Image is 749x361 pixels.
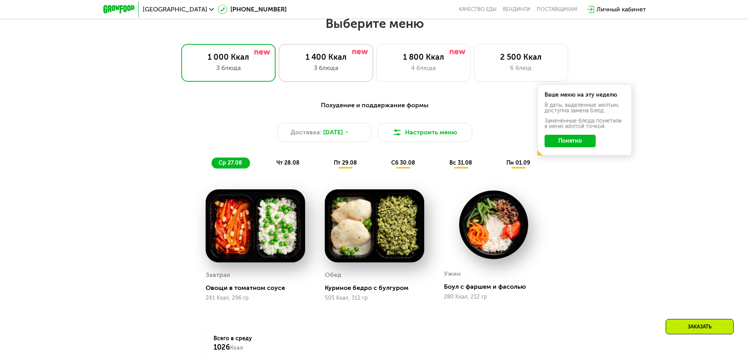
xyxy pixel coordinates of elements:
span: пт 29.08 [334,159,357,166]
div: 505 Ккал, 312 гр [325,295,424,301]
button: Понятно [545,135,596,147]
div: Куриное бедро с булгуром [325,284,431,292]
div: Личный кабинет [596,5,646,14]
div: Всего в среду [213,335,297,352]
span: 1026 [213,343,230,352]
div: 3 блюда [287,63,365,73]
div: 2 500 Ккал [482,52,560,62]
span: [DATE] [323,128,343,137]
div: Похудение и поддержание формы [142,101,607,110]
div: Боул с фаршем и фасолью [444,283,550,291]
div: 1 400 Ккал [287,52,365,62]
h2: Выберите меню [25,16,724,31]
div: 6 блюд [482,63,560,73]
div: Завтрак [206,269,230,281]
div: Овощи в томатном соусе [206,284,311,292]
div: Заказать [666,319,734,334]
div: 241 Ккал, 296 гр [206,295,305,301]
span: Ккал [230,345,243,351]
span: вс 31.08 [449,159,472,166]
a: [PHONE_NUMBER] [218,5,287,14]
div: Ужин [444,268,461,280]
button: Настроить меню [378,123,472,142]
div: 1 800 Ккал [385,52,462,62]
div: 4 блюда [385,63,462,73]
div: 3 блюда [190,63,267,73]
span: сб 30.08 [391,159,415,166]
span: [GEOGRAPHIC_DATA] [143,6,207,13]
span: Доставка: [291,128,322,137]
div: Ваше меню на эту неделю [545,92,625,98]
div: 1 000 Ккал [190,52,267,62]
span: чт 28.08 [276,159,300,166]
div: Заменённые блюда пометили в меню жёлтой точкой. [545,118,625,129]
div: 280 Ккал, 212 гр [444,294,543,300]
div: В даты, выделенные желтым, доступна замена блюд. [545,103,625,114]
div: Обед [325,269,341,281]
div: поставщикам [537,6,577,13]
span: пн 01.09 [506,159,530,166]
a: Качество еды [459,6,497,13]
a: Вендинги [503,6,530,13]
span: ср 27.08 [219,159,242,166]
